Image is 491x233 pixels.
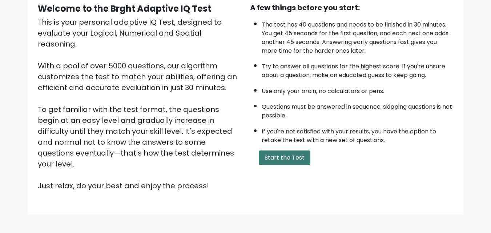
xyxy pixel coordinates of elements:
[262,99,454,120] li: Questions must be answered in sequence; skipping questions is not possible.
[38,17,241,191] div: This is your personal adaptive IQ Test, designed to evaluate your Logical, Numerical and Spatial ...
[262,17,454,55] li: The test has 40 questions and needs to be finished in 30 minutes. You get 45 seconds for the firs...
[262,59,454,80] li: Try to answer all questions for the highest score. If you're unsure about a question, make an edu...
[259,150,310,165] button: Start the Test
[38,3,211,15] b: Welcome to the Brght Adaptive IQ Test
[262,124,454,145] li: If you're not satisfied with your results, you have the option to retake the test with a new set ...
[250,2,454,13] div: A few things before you start:
[262,83,454,96] li: Use only your brain, no calculators or pens.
